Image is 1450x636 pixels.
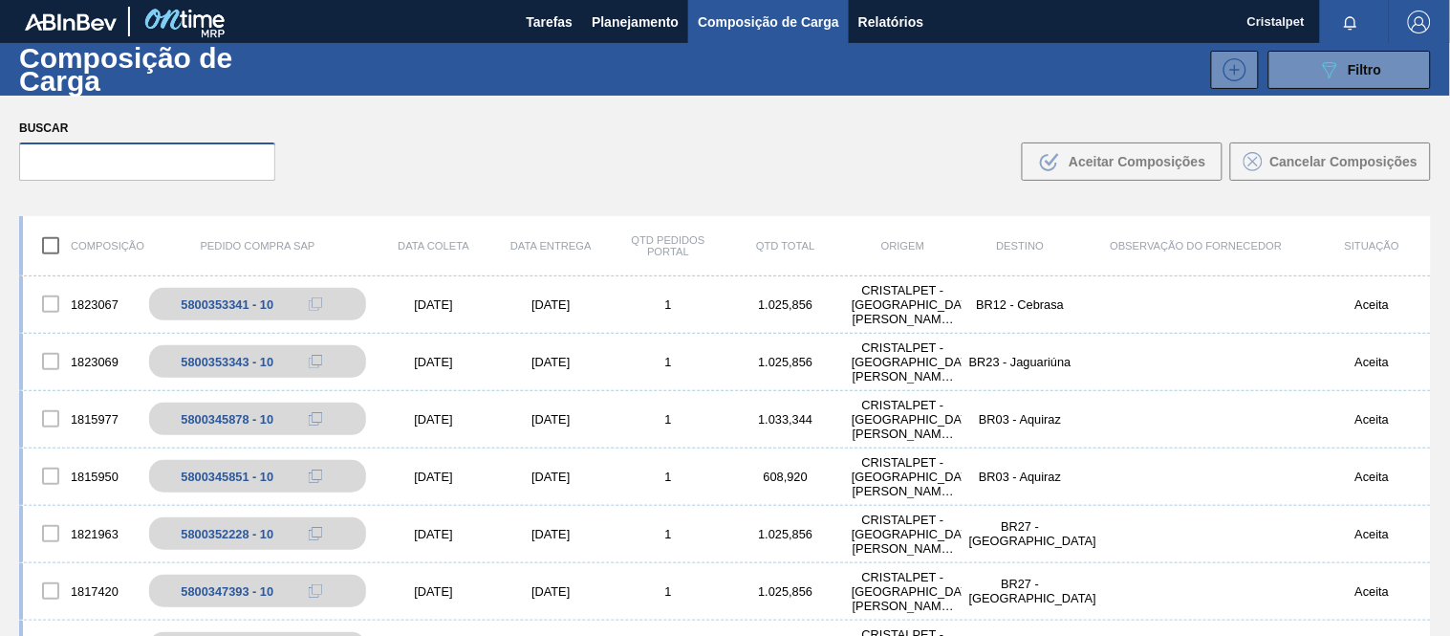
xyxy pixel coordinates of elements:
[962,470,1079,484] div: BR03 - Aquiraz
[1313,412,1431,427] div: Aceita
[962,519,1079,548] div: BR27 - Nova Minas
[727,412,845,427] div: 1.033,344
[181,412,273,427] div: 5800345878 - 10
[23,456,141,496] div: 1815950
[181,297,273,312] div: 5800353341 - 10
[181,527,273,541] div: 5800352228 - 10
[1069,154,1205,169] span: Aceitar Composições
[23,226,141,266] div: Composição
[375,470,492,484] div: [DATE]
[23,571,141,611] div: 1817420
[1313,584,1431,599] div: Aceita
[492,527,610,541] div: [DATE]
[1313,297,1431,312] div: Aceita
[1270,154,1418,169] span: Cancelar Composições
[23,514,141,554] div: 1821963
[1313,355,1431,369] div: Aceita
[1320,9,1381,35] button: Notificações
[1408,11,1431,33] img: Logout
[526,11,573,33] span: Tarefas
[375,355,492,369] div: [DATE]
[727,240,845,252] div: Qtd Total
[296,522,335,545] div: Copiar
[296,350,335,373] div: Copiar
[962,297,1079,312] div: BR12 - Cebrasa
[858,11,923,33] span: Relatórios
[181,584,273,599] div: 5800347393 - 10
[1022,143,1223,181] button: Aceitar Composições
[375,412,492,427] div: [DATE]
[1268,51,1431,89] button: Filtro
[1079,240,1314,252] div: Observação do Fornecedor
[727,355,845,369] div: 1.025,856
[375,240,492,252] div: Data coleta
[844,283,962,326] div: CRISTALPET - CABO DE SANTO AGOSTINHO (PE)
[962,240,1079,252] div: Destino
[844,240,962,252] div: Origem
[610,470,727,484] div: 1
[1230,143,1431,181] button: Cancelar Composições
[1349,62,1382,77] span: Filtro
[296,580,335,603] div: Copiar
[610,527,727,541] div: 1
[610,584,727,599] div: 1
[844,340,962,384] div: CRISTALPET - CABO DE SANTO AGOSTINHO (PE)
[844,455,962,498] div: CRISTALPET - CABO DE SANTO AGOSTINHO (PE)
[1201,51,1259,89] div: Nova Composição
[610,355,727,369] div: 1
[19,115,275,143] label: Buscar
[296,407,335,430] div: Copiar
[23,284,141,324] div: 1823067
[592,11,679,33] span: Planejamento
[492,297,610,312] div: [DATE]
[141,240,376,252] div: Pedido Compra SAP
[492,412,610,427] div: [DATE]
[23,399,141,439] div: 1815977
[19,47,320,91] h1: Composição de Carga
[844,513,962,556] div: CRISTALPET - CABO DE SANTO AGOSTINHO (PE)
[1313,470,1431,484] div: Aceita
[962,412,1079,427] div: BR03 - Aquiraz
[23,341,141,382] div: 1823069
[296,465,335,488] div: Copiar
[844,570,962,613] div: CRISTALPET - CABO DE SANTO AGOSTINHO (PE)
[181,355,273,369] div: 5800353343 - 10
[181,470,273,484] div: 5800345851 - 10
[375,584,492,599] div: [DATE]
[1313,527,1431,541] div: Aceita
[492,240,610,252] div: Data entrega
[962,355,1079,369] div: BR23 - Jaguariúna
[698,11,839,33] span: Composição de Carga
[25,13,117,31] img: TNhmsLtSVTkK8tSr43FrP2fwEKptu5GPRR3wAAAABJRU5ErkJggg==
[844,398,962,441] div: CRISTALPET - CABO DE SANTO AGOSTINHO (PE)
[610,412,727,427] div: 1
[375,297,492,312] div: [DATE]
[962,577,1079,605] div: BR27 - Nova Minas
[727,297,845,312] div: 1.025,856
[492,584,610,599] div: [DATE]
[727,470,845,484] div: 608,920
[1313,240,1431,252] div: Situação
[727,584,845,599] div: 1.025,856
[375,527,492,541] div: [DATE]
[727,527,845,541] div: 1.025,856
[296,293,335,316] div: Copiar
[610,234,727,257] div: Qtd Pedidos Portal
[492,470,610,484] div: [DATE]
[492,355,610,369] div: [DATE]
[610,297,727,312] div: 1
